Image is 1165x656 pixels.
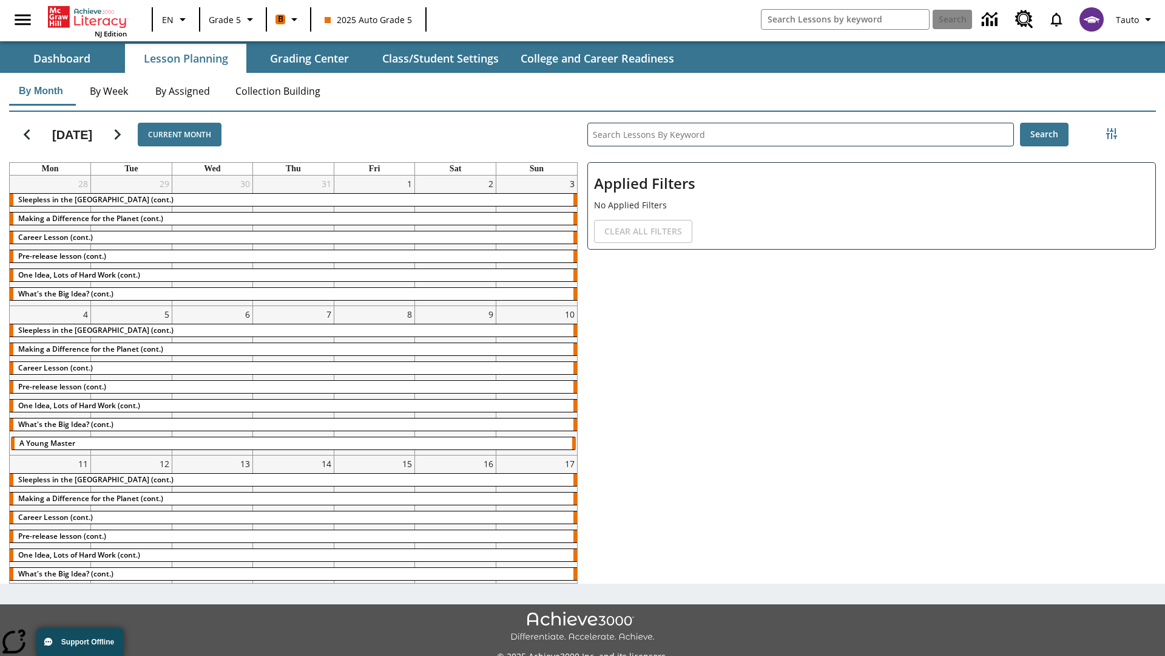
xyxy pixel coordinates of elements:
span: B [278,12,283,27]
div: Making a Difference for the Planet (cont.) [10,343,577,355]
span: Sleepless in the Animal Kingdom (cont.) [18,474,174,485]
div: Sleepless in the Animal Kingdom (cont.) [10,194,577,206]
span: Career Lesson (cont.) [18,232,93,242]
a: July 29, 2025 [157,176,172,192]
span: 2025 Auto Grade 5 [325,13,412,26]
td: August 3, 2025 [496,176,577,306]
a: Monday [39,163,61,175]
a: August 8, 2025 [405,306,414,323]
a: August 16, 2025 [481,456,496,472]
button: By Assigned [146,77,220,106]
div: What's the Big Idea? (cont.) [10,419,577,431]
button: Class/Student Settings [373,44,508,73]
a: Data Center [974,3,1008,36]
div: Applied Filters [587,162,1156,250]
div: What's the Big Idea? (cont.) [10,568,577,580]
div: Search [578,107,1156,584]
span: Sleepless in the Animal Kingdom (cont.) [18,325,174,335]
td: August 1, 2025 [334,176,415,306]
a: August 3, 2025 [567,176,577,192]
a: July 30, 2025 [238,176,252,192]
button: By Week [79,77,140,106]
h2: [DATE] [52,128,92,142]
span: Making a Difference for the Planet (cont.) [18,493,163,504]
button: Grade: Grade 5, Select a grade [204,9,262,30]
div: Sleepless in the Animal Kingdom (cont.) [10,474,577,486]
button: Dashboard [1,44,123,73]
button: Open side menu [5,2,41,38]
a: August 1, 2025 [405,176,414,192]
button: Search [1020,123,1069,146]
td: August 7, 2025 [253,306,334,456]
td: August 16, 2025 [415,456,496,586]
a: August 15, 2025 [400,456,414,472]
span: Career Lesson (cont.) [18,512,93,522]
div: A Young Master [11,437,576,449]
a: July 31, 2025 [319,176,334,192]
a: August 4, 2025 [81,306,90,323]
a: Home [48,5,127,29]
img: avatar image [1079,7,1104,32]
span: What's the Big Idea? (cont.) [18,569,113,579]
td: August 17, 2025 [496,456,577,586]
span: One Idea, Lots of Hard Work (cont.) [18,400,140,411]
input: search field [761,10,929,29]
a: Notifications [1041,4,1072,35]
span: One Idea, Lots of Hard Work (cont.) [18,550,140,560]
span: Career Lesson (cont.) [18,363,93,373]
a: Wednesday [201,163,223,175]
td: August 11, 2025 [10,456,91,586]
button: Filters Side menu [1099,121,1124,146]
td: July 30, 2025 [172,176,253,306]
div: Sleepless in the Animal Kingdom (cont.) [10,324,577,337]
a: Thursday [283,163,303,175]
button: Current Month [138,123,221,146]
td: August 15, 2025 [334,456,415,586]
p: No Applied Filters [594,199,1149,211]
a: August 7, 2025 [324,306,334,323]
div: Career Lesson (cont.) [10,231,577,244]
span: NJ Edition [95,29,127,38]
h2: Applied Filters [594,169,1149,199]
td: August 9, 2025 [415,306,496,456]
button: Language: EN, Select a language [157,9,195,30]
button: Boost Class color is orange. Change class color [271,9,306,30]
a: August 17, 2025 [562,456,577,472]
td: August 12, 2025 [91,456,172,586]
button: Support Offline [36,628,124,656]
button: Select a new avatar [1072,4,1111,35]
span: One Idea, Lots of Hard Work (cont.) [18,270,140,280]
span: EN [162,13,174,26]
span: A Young Master [19,438,75,448]
span: Grade 5 [209,13,241,26]
div: Pre-release lesson (cont.) [10,530,577,542]
button: By Month [9,77,73,106]
button: Grading Center [249,44,370,73]
span: Pre-release lesson (cont.) [18,531,106,541]
a: August 10, 2025 [562,306,577,323]
input: Search Lessons By Keyword [588,123,1013,146]
a: August 13, 2025 [238,456,252,472]
button: Previous [12,119,42,150]
a: July 28, 2025 [76,176,90,192]
td: August 8, 2025 [334,306,415,456]
span: Pre-release lesson (cont.) [18,251,106,261]
a: Sunday [527,163,546,175]
button: College and Career Readiness [511,44,684,73]
a: August 6, 2025 [243,306,252,323]
button: Profile/Settings [1111,9,1160,30]
div: What's the Big Idea? (cont.) [10,288,577,300]
button: Lesson Planning [125,44,246,73]
td: August 2, 2025 [415,176,496,306]
td: August 10, 2025 [496,306,577,456]
td: July 31, 2025 [253,176,334,306]
a: August 2, 2025 [486,176,496,192]
td: August 14, 2025 [253,456,334,586]
div: Pre-release lesson (cont.) [10,381,577,393]
div: One Idea, Lots of Hard Work (cont.) [10,269,577,281]
div: Home [48,4,127,38]
span: What's the Big Idea? (cont.) [18,289,113,299]
div: Career Lesson (cont.) [10,362,577,374]
span: Making a Difference for the Planet (cont.) [18,213,163,224]
a: Resource Center, Will open in new tab [1008,3,1041,36]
